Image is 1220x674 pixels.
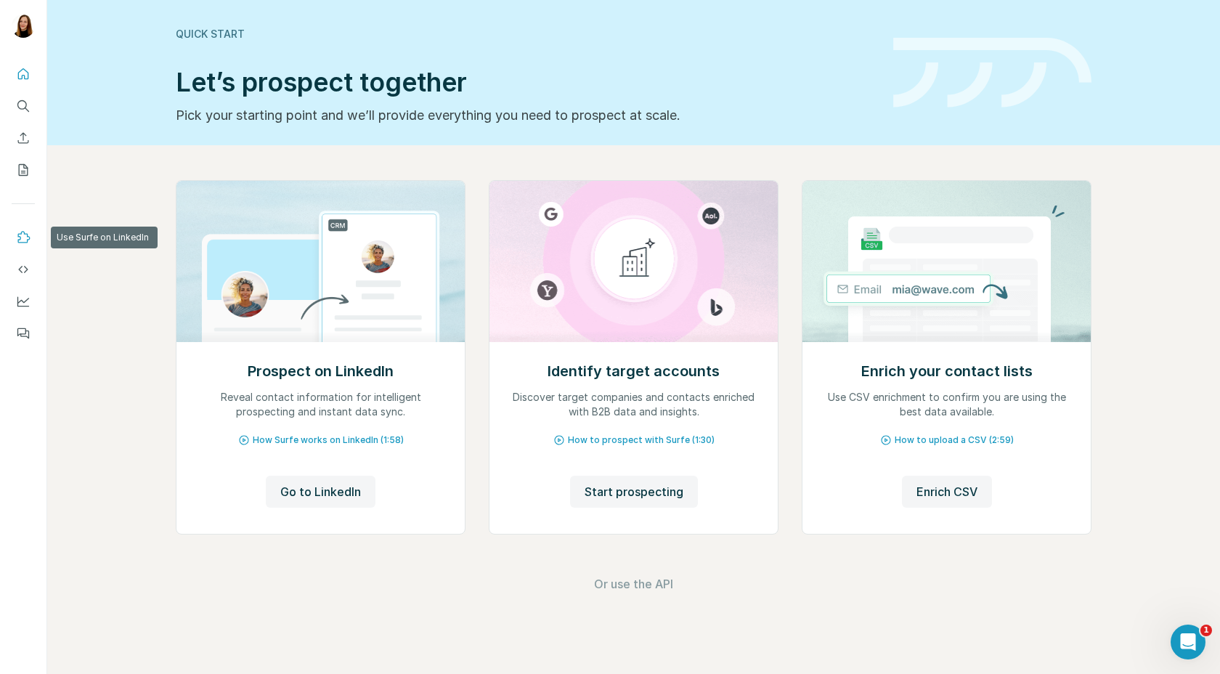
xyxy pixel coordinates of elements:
img: Enrich your contact lists [802,181,1091,342]
div: Quick start [176,27,876,41]
iframe: Intercom live chat [1171,625,1205,659]
button: Start prospecting [570,476,698,508]
img: Prospect on LinkedIn [176,181,465,342]
p: Pick your starting point and we’ll provide everything you need to prospect at scale. [176,105,876,126]
p: Use CSV enrichment to confirm you are using the best data available. [817,390,1076,419]
button: Use Surfe API [12,256,35,283]
h2: Enrich your contact lists [861,361,1033,381]
button: Enrich CSV [902,476,992,508]
button: Dashboard [12,288,35,314]
img: Identify target accounts [489,181,778,342]
button: Use Surfe on LinkedIn [12,224,35,251]
p: Reveal contact information for intelligent prospecting and instant data sync. [191,390,450,419]
button: Go to LinkedIn [266,476,375,508]
button: Quick start [12,61,35,87]
button: My lists [12,157,35,183]
button: Or use the API [594,575,673,593]
button: Enrich CSV [12,125,35,151]
span: How to upload a CSV (2:59) [895,434,1014,447]
span: How Surfe works on LinkedIn (1:58) [253,434,404,447]
p: Discover target companies and contacts enriched with B2B data and insights. [504,390,763,419]
span: How to prospect with Surfe (1:30) [568,434,715,447]
span: Enrich CSV [916,483,977,500]
img: Avatar [12,15,35,38]
button: Search [12,93,35,119]
h2: Identify target accounts [548,361,720,381]
span: Go to LinkedIn [280,483,361,500]
span: Start prospecting [585,483,683,500]
button: Feedback [12,320,35,346]
span: 1 [1200,625,1212,636]
h1: Let’s prospect together [176,68,876,97]
img: banner [893,38,1091,108]
h2: Prospect on LinkedIn [248,361,394,381]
